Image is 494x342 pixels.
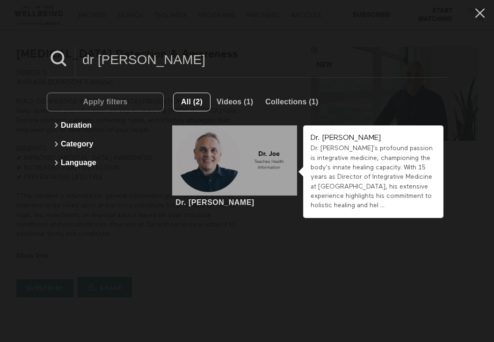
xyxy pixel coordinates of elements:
div: Dr. [PERSON_NAME]'s profound passion is integrative medicine, championing the body's innate heali... [311,144,436,210]
button: Videos (1) [211,93,259,111]
strong: Dr. [PERSON_NAME] [311,134,381,142]
button: Duration [51,116,159,135]
button: Category [51,135,159,153]
span: All (2) [181,98,203,106]
a: Dr. JoeDr. [PERSON_NAME] [172,125,297,208]
span: Collections (1) [265,98,318,106]
button: Collections (1) [259,93,324,111]
input: Search [75,47,447,73]
div: Dr. [PERSON_NAME] [175,198,254,207]
span: Videos (1) [217,98,253,106]
button: Language [51,153,159,172]
button: All (2) [173,93,211,111]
